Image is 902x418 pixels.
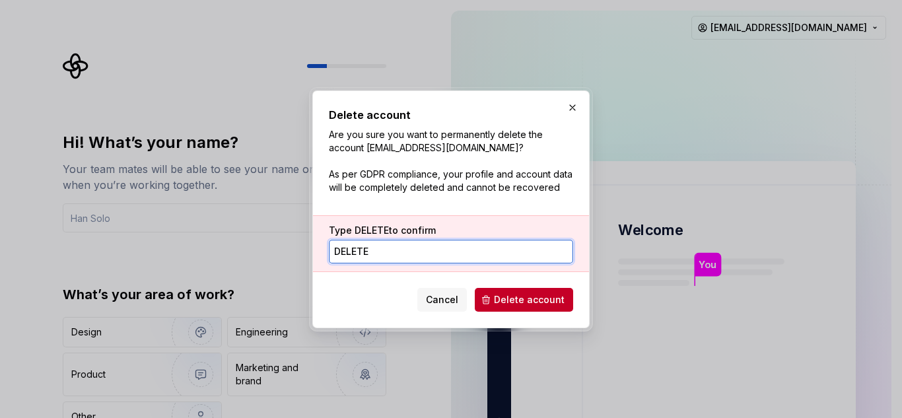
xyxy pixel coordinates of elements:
button: Delete account [475,288,573,312]
span: Cancel [426,293,458,306]
label: Type to confirm [329,224,436,237]
p: Are you sure you want to permanently delete the account [EMAIL_ADDRESS][DOMAIN_NAME]? As per GDPR... [329,128,573,194]
span: Delete account [494,293,565,306]
input: DELETE [329,240,573,263]
h2: Delete account [329,107,573,123]
button: Cancel [417,288,467,312]
span: DELETE [355,225,389,236]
